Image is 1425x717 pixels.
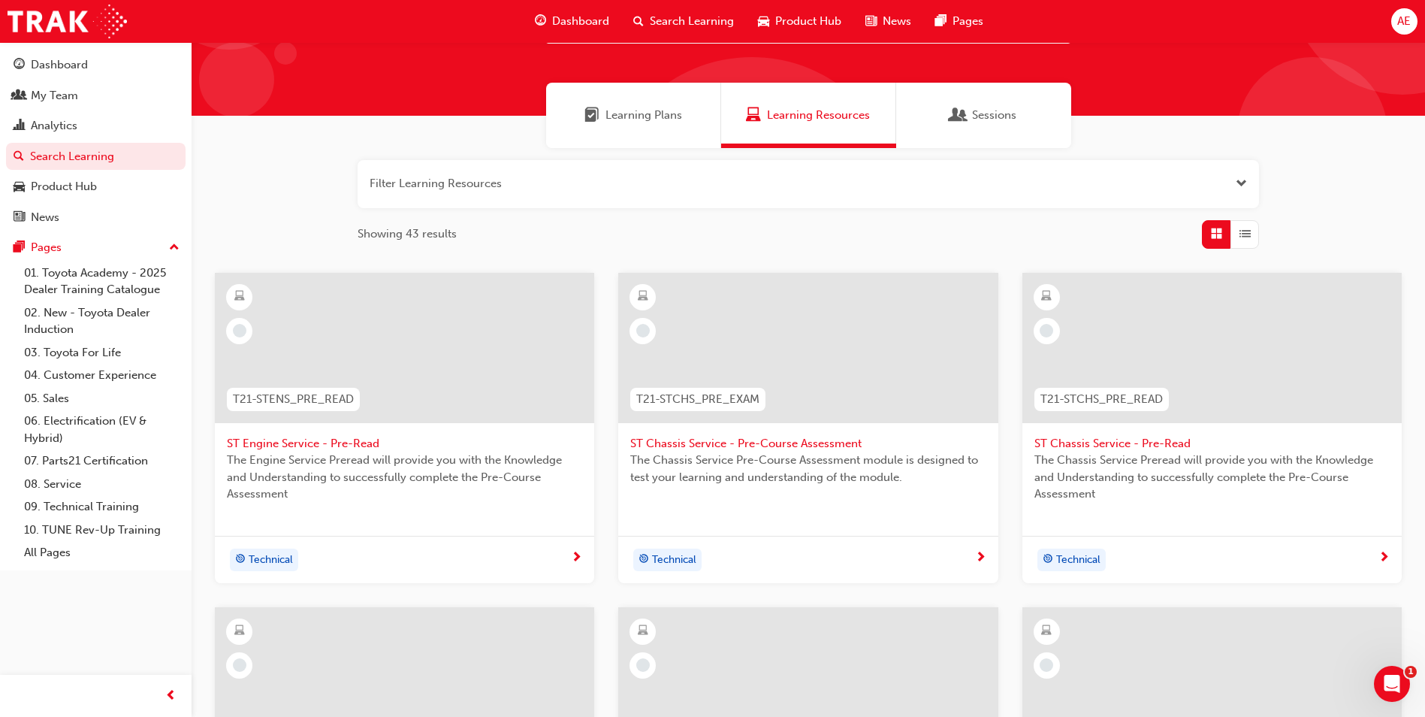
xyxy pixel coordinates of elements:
[584,107,599,124] span: Learning Plans
[18,449,186,473] a: 07. Parts21 Certification
[18,341,186,365] a: 03. Toyota For Life
[14,120,25,133] span: chart-icon
[1391,8,1417,35] button: AE
[6,204,186,231] a: News
[6,48,186,234] button: DashboardMy TeamAnalyticsSearch LearningProduct HubNews
[896,83,1071,148] a: SessionsSessions
[235,550,246,570] span: target-icon
[638,287,648,307] span: learningResourceType_ELEARNING-icon
[249,552,293,569] span: Technical
[1236,175,1247,192] button: Open the filter
[14,241,25,255] span: pages-icon
[636,658,650,672] span: learningRecordVerb_NONE-icon
[758,12,769,31] span: car-icon
[18,473,186,496] a: 08. Service
[31,178,97,195] div: Product Hub
[18,410,186,449] a: 06. Electrification (EV & Hybrid)
[14,89,25,103] span: people-icon
[1378,552,1390,565] span: next-icon
[650,13,734,30] span: Search Learning
[6,82,186,110] a: My Team
[31,87,78,104] div: My Team
[14,180,25,194] span: car-icon
[621,6,746,37] a: search-iconSearch Learning
[14,59,25,72] span: guage-icon
[31,56,88,74] div: Dashboard
[935,12,946,31] span: pages-icon
[546,83,721,148] a: Learning PlansLearning Plans
[227,435,582,452] span: ST Engine Service - Pre-Read
[571,552,582,565] span: next-icon
[233,391,354,408] span: T21-STENS_PRE_READ
[1034,435,1390,452] span: ST Chassis Service - Pre-Read
[618,273,998,583] a: T21-STCHS_PRE_EXAMST Chassis Service - Pre-Course AssessmentThe Chassis Service Pre-Course Assess...
[951,107,966,124] span: Sessions
[1397,13,1411,30] span: AE
[883,13,911,30] span: News
[1405,666,1417,678] span: 1
[1043,550,1053,570] span: target-icon
[923,6,995,37] a: pages-iconPages
[1239,225,1251,243] span: List
[853,6,923,37] a: news-iconNews
[523,6,621,37] a: guage-iconDashboard
[14,211,25,225] span: news-icon
[1040,658,1053,672] span: learningRecordVerb_NONE-icon
[18,364,186,387] a: 04. Customer Experience
[746,6,853,37] a: car-iconProduct Hub
[18,301,186,341] a: 02. New - Toyota Dealer Induction
[1374,666,1410,702] iframe: Intercom live chat
[234,622,245,641] span: learningResourceType_ELEARNING-icon
[639,550,649,570] span: target-icon
[31,239,62,256] div: Pages
[636,324,650,337] span: learningRecordVerb_NONE-icon
[1041,622,1052,641] span: learningResourceType_ELEARNING-icon
[18,519,186,542] a: 10. TUNE Rev-Up Training
[31,209,59,226] div: News
[630,452,986,486] span: The Chassis Service Pre-Course Assessment module is designed to test your learning and understand...
[865,12,877,31] span: news-icon
[6,173,186,201] a: Product Hub
[234,287,245,307] span: learningResourceType_ELEARNING-icon
[6,51,186,79] a: Dashboard
[358,225,457,243] span: Showing 43 results
[1040,324,1053,337] span: learningRecordVerb_NONE-icon
[233,324,246,337] span: learningRecordVerb_NONE-icon
[8,5,127,38] img: Trak
[6,112,186,140] a: Analytics
[227,452,582,503] span: The Engine Service Preread will provide you with the Knowledge and Understanding to successfully ...
[721,83,896,148] a: Learning ResourcesLearning Resources
[18,495,186,519] a: 09. Technical Training
[638,622,648,641] span: learningResourceType_ELEARNING-icon
[552,13,609,30] span: Dashboard
[652,552,696,569] span: Technical
[605,107,682,124] span: Learning Plans
[6,234,186,262] button: Pages
[1040,391,1163,408] span: T21-STCHS_PRE_READ
[18,262,186,301] a: 01. Toyota Academy - 2025 Dealer Training Catalogue
[1211,225,1222,243] span: Grid
[953,13,983,30] span: Pages
[1034,452,1390,503] span: The Chassis Service Preread will provide you with the Knowledge and Understanding to successfully...
[31,117,77,135] div: Analytics
[1022,273,1402,583] a: T21-STCHS_PRE_READST Chassis Service - Pre-ReadThe Chassis Service Preread will provide you with ...
[775,13,841,30] span: Product Hub
[630,435,986,452] span: ST Chassis Service - Pre-Course Assessment
[18,387,186,410] a: 05. Sales
[14,150,24,164] span: search-icon
[215,273,594,583] a: T21-STENS_PRE_READST Engine Service - Pre-ReadThe Engine Service Preread will provide you with th...
[535,12,546,31] span: guage-icon
[1056,552,1100,569] span: Technical
[633,12,644,31] span: search-icon
[165,687,177,706] span: prev-icon
[972,107,1016,124] span: Sessions
[636,391,759,408] span: T21-STCHS_PRE_EXAM
[767,107,870,124] span: Learning Resources
[1041,287,1052,307] span: learningResourceType_ELEARNING-icon
[975,552,986,565] span: next-icon
[169,238,180,258] span: up-icon
[18,541,186,564] a: All Pages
